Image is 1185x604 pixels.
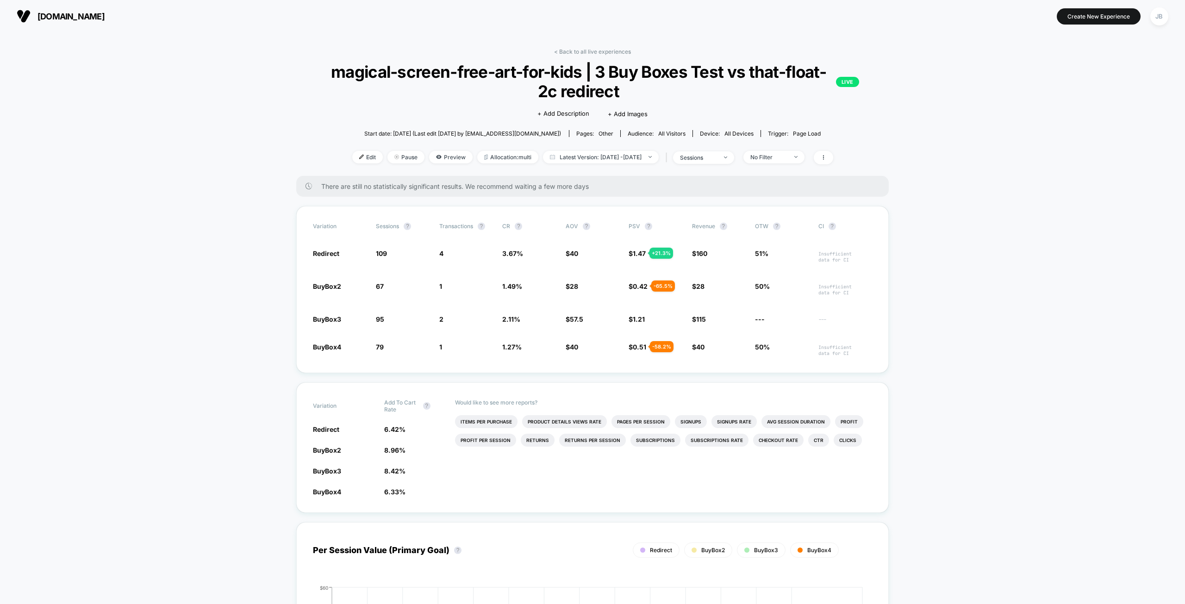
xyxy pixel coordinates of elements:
[429,151,473,163] span: Preview
[754,547,778,554] span: BuyBox3
[651,280,675,292] div: - 65.5 %
[384,446,405,454] span: 8.96 %
[313,282,341,290] span: BuyBox2
[37,12,105,21] span: [DOMAIN_NAME]
[692,282,705,290] span: $
[794,156,798,158] img: end
[522,415,607,428] li: Product Details Views Rate
[576,130,613,137] div: Pages:
[384,425,405,433] span: 6.42 %
[477,151,538,163] span: Allocation: multi
[628,130,686,137] div: Audience:
[650,341,674,352] div: - 58.2 %
[658,130,686,137] span: All Visitors
[313,488,341,496] span: BuyBox4
[633,315,645,323] span: 1.21
[696,249,707,257] span: 160
[376,223,399,230] span: Sessions
[502,315,520,323] span: 2.11 %
[608,110,648,118] span: + Add Images
[649,248,673,259] div: + 21.3 %
[515,223,522,230] button: ?
[570,315,583,323] span: 57.5
[611,415,670,428] li: Pages Per Session
[17,9,31,23] img: Visually logo
[502,223,510,230] span: CR
[543,151,659,163] span: Latest Version: [DATE] - [DATE]
[521,434,555,447] li: Returns
[439,223,473,230] span: Transactions
[455,434,516,447] li: Profit Per Session
[724,156,727,158] img: end
[313,467,341,475] span: BuyBox3
[439,343,442,351] span: 1
[720,223,727,230] button: ?
[692,315,706,323] span: $
[313,249,339,257] span: Redirect
[1057,8,1141,25] button: Create New Experience
[650,547,672,554] span: Redirect
[455,399,872,406] p: Would like to see more reports?
[313,343,341,351] span: BuyBox4
[566,223,578,230] span: AOV
[818,251,872,263] span: Insufficient data for CI
[692,130,761,137] span: Device:
[755,315,765,323] span: ---
[313,223,364,230] span: Variation
[14,9,107,24] button: [DOMAIN_NAME]
[818,317,872,324] span: ---
[599,130,613,137] span: other
[321,182,870,190] span: There are still no statistically significant results. We recommend waiting a few more days
[696,282,705,290] span: 28
[680,154,717,161] div: sessions
[836,77,859,87] p: LIVE
[755,343,770,351] span: 50%
[326,62,859,101] span: magical-screen-free-art-for-kids | 3 Buy Boxes Test vs that-float-2c redirect
[313,399,364,413] span: Variation
[755,249,768,257] span: 51%
[629,282,648,290] span: $
[829,223,836,230] button: ?
[454,547,462,554] button: ?
[570,343,578,351] span: 40
[807,547,831,554] span: BuyBox4
[692,343,705,351] span: $
[376,249,387,257] span: 109
[502,249,523,257] span: 3.67 %
[755,223,806,230] span: OTW
[404,223,411,230] button: ?
[376,282,384,290] span: 67
[376,343,384,351] span: 79
[484,155,488,160] img: rebalance
[320,585,328,590] tspan: $60
[559,434,626,447] li: Returns Per Session
[566,249,578,257] span: $
[793,130,821,137] span: Page Load
[387,151,424,163] span: Pause
[1150,7,1168,25] div: JB
[685,434,748,447] li: Subscriptions Rate
[629,315,645,323] span: $
[818,344,872,356] span: Insufficient data for CI
[554,48,631,55] a: < Back to all live experiences
[750,154,787,161] div: No Filter
[692,249,707,257] span: $
[761,415,830,428] li: Avg Session Duration
[570,249,578,257] span: 40
[696,343,705,351] span: 40
[818,223,869,230] span: CI
[755,282,770,290] span: 50%
[768,130,821,137] div: Trigger:
[423,402,430,410] button: ?
[835,415,863,428] li: Profit
[808,434,829,447] li: Ctr
[834,434,862,447] li: Clicks
[313,446,341,454] span: BuyBox2
[701,547,725,554] span: BuyBox2
[455,415,518,428] li: Items Per Purchase
[629,343,646,351] span: $
[313,425,339,433] span: Redirect
[439,282,442,290] span: 1
[649,156,652,158] img: end
[502,343,522,351] span: 1.27 %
